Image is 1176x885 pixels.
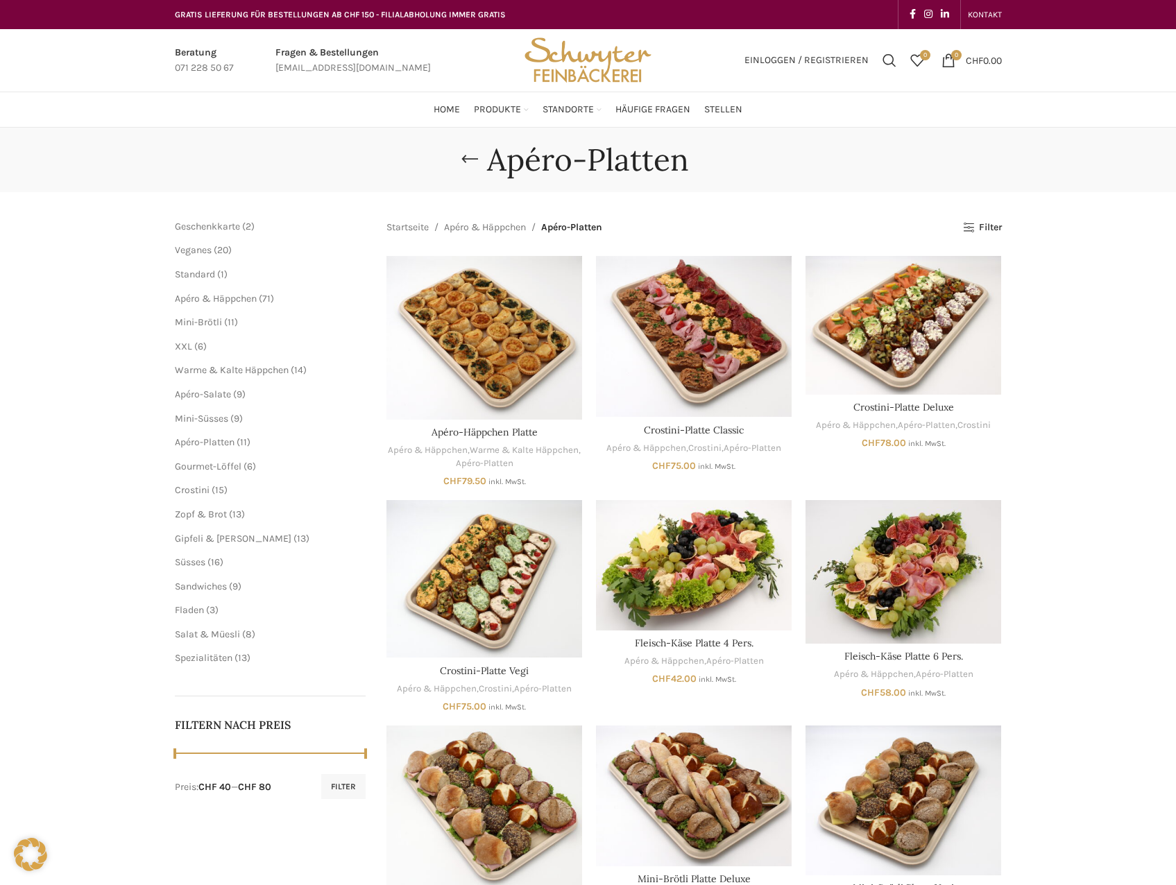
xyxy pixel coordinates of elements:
div: , [806,668,1001,681]
a: Crostini-Platte Vegi [386,500,582,658]
a: Mini-Brötli [175,316,222,328]
a: Mini-Brötli Platte Deluxe [638,873,751,885]
bdi: 75.00 [443,701,486,712]
a: Zopf & Brot [175,508,227,520]
a: Apéro-Platten [456,457,513,470]
span: 9 [234,413,239,424]
a: Site logo [520,53,656,65]
span: GRATIS LIEFERUNG FÜR BESTELLUNGEN AB CHF 150 - FILIALABHOLUNG IMMER GRATIS [175,10,506,19]
small: inkl. MwSt. [908,689,946,698]
span: XXL [175,341,192,352]
a: Apéro-Häppchen Platte [386,256,582,420]
div: Meine Wunschliste [903,46,931,74]
button: Filter [321,774,366,799]
span: Standard [175,268,215,280]
a: Apéro-Häppchen Platte [432,426,538,438]
div: , , [806,419,1001,432]
span: CHF [443,701,461,712]
a: 0 CHF0.00 [935,46,1009,74]
span: CHF [862,437,880,449]
span: Stellen [704,103,742,117]
span: 71 [262,293,271,304]
a: Crostini [688,442,722,455]
a: Süsses [175,556,205,568]
a: Produkte [474,96,529,123]
span: 13 [238,652,247,664]
small: inkl. MwSt. [908,439,946,448]
a: Apéro-Platten [898,419,955,432]
h5: Filtern nach Preis [175,717,366,732]
span: 11 [240,436,247,448]
a: Apéro & Häppchen [606,442,686,455]
a: Mini-Brötli Platte Vegi [806,725,1001,875]
a: Apéro-Platten [706,655,764,668]
small: inkl. MwSt. [488,703,526,712]
a: Spezialitäten [175,652,232,664]
span: Standorte [543,103,594,117]
a: Sandwiches [175,581,227,592]
span: 14 [294,364,303,376]
a: Apéro & Häppchen [624,655,704,668]
a: Apéro & Häppchen [388,444,468,457]
a: Geschenkkarte [175,221,240,232]
span: CHF [861,687,880,698]
span: CHF [966,54,983,66]
span: KONTAKT [968,10,1002,19]
div: Suchen [876,46,903,74]
span: Fladen [175,604,204,616]
span: Einloggen / Registrieren [744,55,869,65]
a: Apéro-Platten [916,668,973,681]
span: CHF [443,475,462,487]
a: Apéro & Häppchen [175,293,257,304]
a: Infobox link [175,45,234,76]
span: CHF [652,673,671,685]
span: CHF 40 [198,781,231,793]
a: Crostini [175,484,210,496]
a: Standorte [543,96,602,123]
span: 9 [237,388,242,400]
a: Mini-Süsses [175,413,228,424]
a: Fleisch-Käse Platte 6 Pers. [806,500,1001,644]
a: Home [434,96,460,123]
bdi: 78.00 [862,437,906,449]
span: 13 [297,533,306,544]
a: Linkedin social link [937,5,953,24]
div: , , [386,444,582,470]
a: Salat & Müesli [175,628,240,640]
span: Gourmet-Löffel [175,461,241,472]
span: 0 [920,50,930,60]
a: Fleisch-Käse Platte 4 Pers. [596,500,792,630]
nav: Breadcrumb [386,220,602,235]
a: Einloggen / Registrieren [738,46,876,74]
span: 11 [228,316,235,328]
a: Stellen [704,96,742,123]
span: 15 [215,484,224,496]
a: Apéro & Häppchen [834,668,914,681]
span: 1 [221,268,224,280]
bdi: 0.00 [966,54,1002,66]
span: 0 [951,50,962,60]
a: Startseite [386,220,429,235]
a: Fleisch-Käse Platte 6 Pers. [844,650,963,662]
a: Warme & Kalte Häppchen [175,364,289,376]
bdi: 79.50 [443,475,486,487]
a: Gipfeli & [PERSON_NAME] [175,533,291,544]
h1: Apéro-Platten [487,141,689,178]
small: inkl. MwSt. [699,675,736,684]
a: Apéro-Platten [175,436,235,448]
a: Apéro-Platten [724,442,781,455]
a: Apéro & Häppchen [816,419,896,432]
span: Apéro-Platten [541,220,602,235]
a: Veganes [175,244,212,256]
small: inkl. MwSt. [488,477,526,486]
img: Bäckerei Schwyter [520,29,656,92]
